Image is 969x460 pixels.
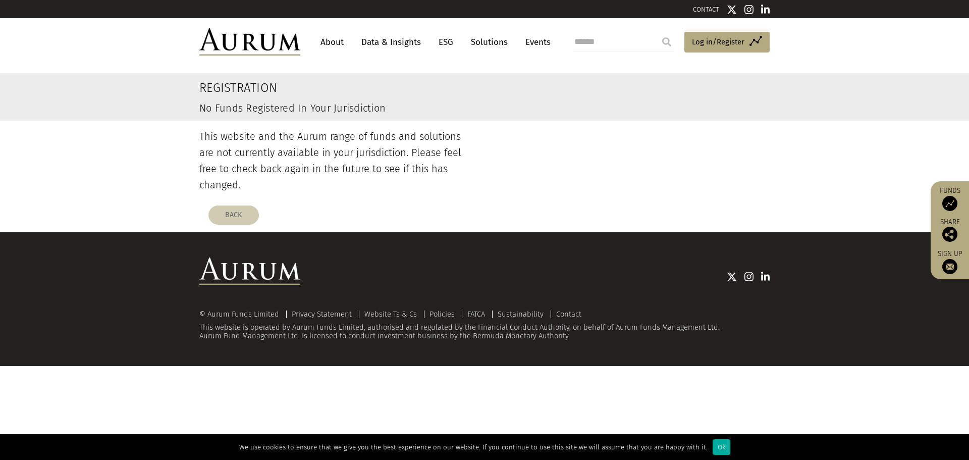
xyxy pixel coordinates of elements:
[657,32,677,52] input: Submit
[199,258,300,285] img: Aurum Logo
[936,249,964,274] a: Sign up
[364,310,417,319] a: Website Ts & Cs
[199,128,477,193] p: This website and the Aurum range of funds and solutions are not currently available in your juris...
[693,6,719,13] a: CONTACT
[434,33,458,52] a: ESG
[356,33,426,52] a: Data & Insights
[727,272,737,282] img: Twitter icon
[208,206,259,225] button: BACK
[199,103,672,113] h3: No Funds Registered In Your Jurisdiction
[942,227,957,242] img: Share this post
[556,310,581,319] a: Contact
[315,33,349,52] a: About
[942,196,957,211] img: Access Funds
[466,33,513,52] a: Solutions
[684,32,770,53] a: Log in/Register
[199,311,284,318] div: © Aurum Funds Limited
[936,219,964,242] div: Share
[692,36,744,48] span: Log in/Register
[498,310,544,319] a: Sustainability
[761,5,770,15] img: Linkedin icon
[942,259,957,274] img: Sign up to our newsletter
[199,310,770,341] div: This website is operated by Aurum Funds Limited, authorised and regulated by the Financial Conduc...
[761,272,770,282] img: Linkedin icon
[744,5,753,15] img: Instagram icon
[429,310,455,319] a: Policies
[292,310,352,319] a: Privacy Statement
[199,81,672,95] h2: Registration
[520,33,551,52] a: Events
[936,186,964,211] a: Funds
[727,5,737,15] img: Twitter icon
[467,310,485,319] a: FATCA
[199,28,300,56] img: Aurum
[744,272,753,282] img: Instagram icon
